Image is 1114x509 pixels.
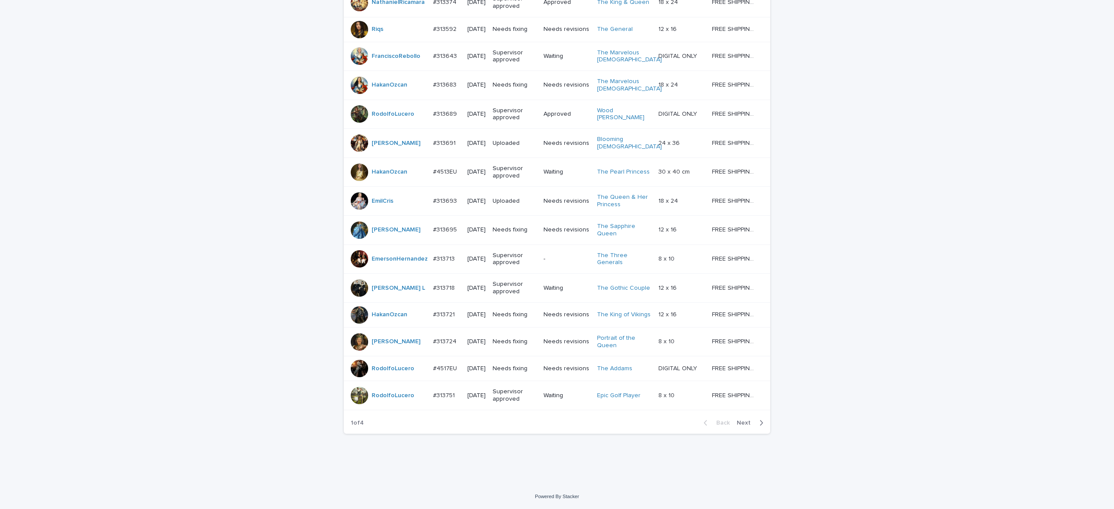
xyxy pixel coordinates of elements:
[493,311,537,318] p: Needs fixing
[658,167,691,176] p: 30 x 40 cm
[372,26,383,33] a: Riqs
[712,109,758,118] p: FREE SHIPPING - preview in 1-2 business days, after your approval delivery will take 5-10 b.d.
[344,356,770,381] tr: RodolfoLucero #4517EU#4517EU [DATE]Needs fixingNeeds revisionsThe Addams DIGITAL ONLYDIGITAL ONLY...
[344,381,770,410] tr: RodolfoLucero #313751#313751 [DATE]Supervisor approvedWaitingEpic Golf Player 8 x 108 x 10 FREE S...
[597,285,650,292] a: The Gothic Couple
[344,274,770,303] tr: [PERSON_NAME] L #313718#313718 [DATE]Supervisor approvedWaitingThe Gothic Couple 12 x 1612 x 16 F...
[658,51,699,60] p: DIGITAL ONLY
[597,252,651,267] a: The Three Generals
[372,311,407,318] a: HakanOzcan
[433,309,456,318] p: #313721
[433,363,459,372] p: #4517EU
[658,24,678,33] p: 12 x 16
[467,392,486,399] p: [DATE]
[733,419,770,427] button: Next
[433,109,459,118] p: #313689
[544,81,590,89] p: Needs revisions
[493,365,537,372] p: Needs fixing
[344,216,770,245] tr: [PERSON_NAME] #313695#313695 [DATE]Needs fixingNeeds revisionsThe Sapphire Queen 12 x 1612 x 16 F...
[711,420,730,426] span: Back
[597,107,651,122] a: Wood [PERSON_NAME]
[712,138,758,147] p: FREE SHIPPING - preview in 1-2 business days, after your approval delivery will take 5-10 b.d.
[467,365,486,372] p: [DATE]
[493,140,537,147] p: Uploaded
[493,338,537,345] p: Needs fixing
[344,100,770,129] tr: RodolfoLucero #313689#313689 [DATE]Supervisor approvedApprovedWood [PERSON_NAME] DIGITAL ONLYDIGI...
[493,81,537,89] p: Needs fixing
[433,224,459,234] p: #313695
[544,26,590,33] p: Needs revisions
[433,196,459,205] p: #313693
[493,252,537,267] p: Supervisor approved
[544,285,590,292] p: Waiting
[544,53,590,60] p: Waiting
[658,309,678,318] p: 12 x 16
[344,157,770,187] tr: HakanOzcan #4513EU#4513EU [DATE]Supervisor approvedWaitingThe Pearl Princess 30 x 40 cm30 x 40 cm...
[737,420,756,426] span: Next
[544,111,590,118] p: Approved
[535,494,579,499] a: Powered By Stacker
[433,138,457,147] p: #313691
[544,226,590,234] p: Needs revisions
[493,281,537,295] p: Supervisor approved
[344,412,371,434] p: 1 of 4
[597,194,651,208] a: The Queen & Her Princess
[467,226,486,234] p: [DATE]
[597,168,650,176] a: The Pearl Princess
[372,392,414,399] a: RodolfoLucero
[658,336,676,345] p: 8 x 10
[467,81,486,89] p: [DATE]
[493,107,537,122] p: Supervisor approved
[712,24,758,33] p: FREE SHIPPING - preview in 1-2 business days, after your approval delivery will take 5-10 b.d.
[597,335,651,349] a: Portrait of the Queen
[712,80,758,89] p: FREE SHIPPING - preview in 1-2 business days, after your approval delivery will take 5-10 b.d.
[467,53,486,60] p: [DATE]
[712,167,758,176] p: FREE SHIPPING - preview in 1-2 business days, after your approval delivery will take 5-10 busines...
[467,311,486,318] p: [DATE]
[658,196,680,205] p: 18 x 24
[372,255,428,263] a: EmersonHernandez
[467,168,486,176] p: [DATE]
[544,392,590,399] p: Waiting
[344,327,770,356] tr: [PERSON_NAME] #313724#313724 [DATE]Needs fixingNeeds revisionsPortrait of the Queen 8 x 108 x 10 ...
[433,390,456,399] p: #313751
[372,226,420,234] a: [PERSON_NAME]
[493,26,537,33] p: Needs fixing
[467,338,486,345] p: [DATE]
[372,365,414,372] a: RodolfoLucero
[467,111,486,118] p: [DATE]
[344,244,770,274] tr: EmersonHernandez #313713#313713 [DATE]Supervisor approved-The Three Generals 8 x 108 x 10 FREE SH...
[433,24,458,33] p: #313592
[544,311,590,318] p: Needs revisions
[467,198,486,205] p: [DATE]
[344,302,770,327] tr: HakanOzcan #313721#313721 [DATE]Needs fixingNeeds revisionsThe King of Vikings 12 x 1612 x 16 FRE...
[433,254,456,263] p: #313713
[712,283,758,292] p: FREE SHIPPING - preview in 1-2 business days, after your approval delivery will take 5-10 b.d.
[372,338,420,345] a: [PERSON_NAME]
[493,226,537,234] p: Needs fixing
[344,129,770,158] tr: [PERSON_NAME] #313691#313691 [DATE]UploadedNeeds revisionsBlooming [DEMOGRAPHIC_DATA] 24 x 3624 x...
[712,254,758,263] p: FREE SHIPPING - preview in 1-2 business days, after your approval delivery will take 5-10 b.d.
[467,26,486,33] p: [DATE]
[467,255,486,263] p: [DATE]
[344,17,770,42] tr: Riqs #313592#313592 [DATE]Needs fixingNeeds revisionsThe General 12 x 1612 x 16 FREE SHIPPING - p...
[712,196,758,205] p: FREE SHIPPING - preview in 1-2 business days, after your approval delivery will take 5-10 b.d.
[544,255,590,263] p: -
[712,363,758,372] p: FREE SHIPPING - preview in 1-2 business days, after your approval delivery will take up to 10 bus...
[597,392,641,399] a: Epic Golf Player
[344,42,770,71] tr: FranciscoRebollo #313643#313643 [DATE]Supervisor approvedWaitingThe Marvelous [DEMOGRAPHIC_DATA] ...
[658,224,678,234] p: 12 x 16
[493,165,537,180] p: Supervisor approved
[597,49,662,64] a: The Marvelous [DEMOGRAPHIC_DATA]
[712,390,758,399] p: FREE SHIPPING - preview in 1-2 business days, after your approval delivery will take 5-10 b.d.
[544,140,590,147] p: Needs revisions
[658,363,699,372] p: DIGITAL ONLY
[372,168,407,176] a: HakanOzcan
[372,53,420,60] a: FranciscoRebollo
[658,138,681,147] p: 24 x 36
[344,71,770,100] tr: HakanOzcan #313683#313683 [DATE]Needs fixingNeeds revisionsThe Marvelous [DEMOGRAPHIC_DATA] 18 x ...
[544,365,590,372] p: Needs revisions
[372,111,414,118] a: RodolfoLucero
[712,309,758,318] p: FREE SHIPPING - preview in 1-2 business days, after your approval delivery will take 5-10 b.d.
[344,187,770,216] tr: EmilCris #313693#313693 [DATE]UploadedNeeds revisionsThe Queen & Her Princess 18 x 2418 x 24 FREE...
